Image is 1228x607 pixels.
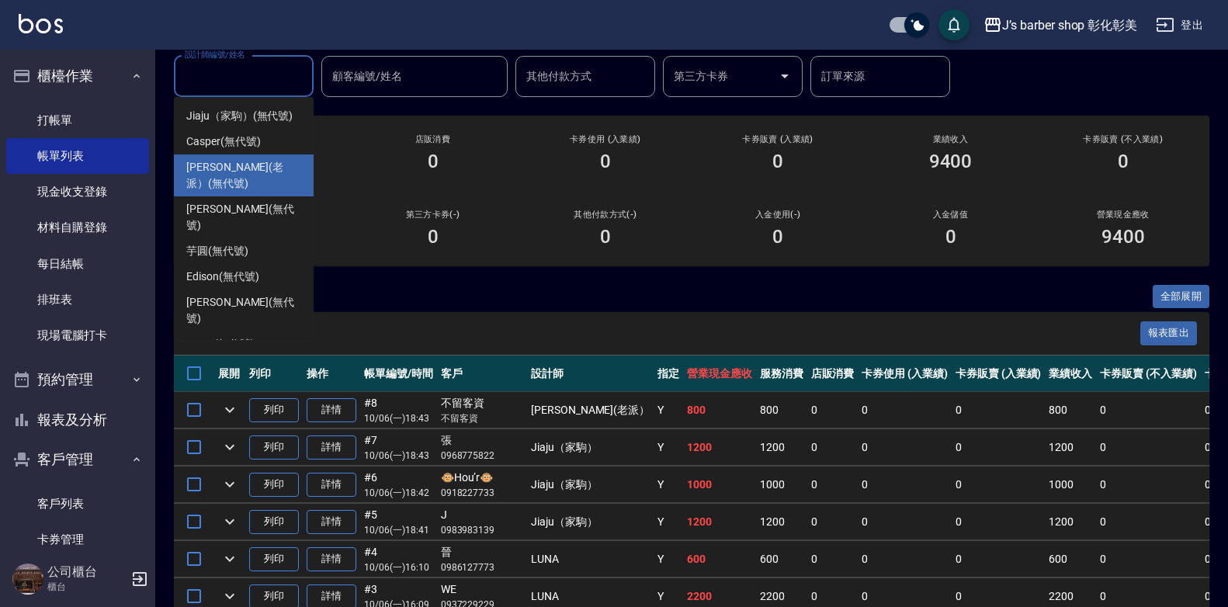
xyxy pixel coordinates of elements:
[807,392,859,428] td: 0
[683,467,756,503] td: 1000
[360,541,437,578] td: #4
[47,564,127,580] h5: 公司櫃台
[654,504,683,540] td: Y
[441,507,523,523] div: J
[1045,504,1096,540] td: 1200
[527,504,654,540] td: Jiaju（家駒）
[710,134,845,144] h2: 卡券販賣 (入業績)
[883,210,1018,220] h2: 入金儲值
[218,435,241,459] button: expand row
[527,541,654,578] td: LUNA
[19,14,63,33] img: Logo
[441,395,523,411] div: 不留客資
[654,356,683,392] th: 指定
[1096,541,1200,578] td: 0
[441,449,523,463] p: 0968775822
[1096,392,1200,428] td: 0
[364,560,433,574] p: 10/06 (一) 16:10
[441,581,523,598] div: WE
[1056,134,1191,144] h2: 卡券販賣 (不入業績)
[360,467,437,503] td: #6
[858,467,952,503] td: 0
[807,356,859,392] th: 店販消費
[527,467,654,503] td: Jiaju（家駒）
[437,356,527,392] th: 客戶
[441,432,523,449] div: 張
[360,429,437,466] td: #7
[193,326,1140,342] span: 訂單列表
[527,429,654,466] td: Jiaju（家駒）
[756,504,807,540] td: 1200
[249,547,299,571] button: 列印
[12,564,43,595] img: Person
[756,541,807,578] td: 600
[186,159,301,192] span: [PERSON_NAME](老派） (無代號)
[185,49,245,61] label: 設計師編號/姓名
[756,429,807,466] td: 1200
[883,134,1018,144] h2: 業績收入
[186,243,248,259] span: 芋圓 (無代號)
[1096,429,1200,466] td: 0
[186,134,260,150] span: Casper (無代號)
[938,9,970,40] button: save
[441,486,523,500] p: 0918227733
[441,544,523,560] div: 晉
[807,504,859,540] td: 0
[307,547,356,571] a: 詳情
[858,429,952,466] td: 0
[186,108,293,124] span: Jiaju（家駒） (無代號)
[360,392,437,428] td: #8
[952,504,1046,540] td: 0
[186,336,255,352] span: LUNA (無代號)
[952,467,1046,503] td: 0
[428,151,439,172] h3: 0
[1150,11,1209,40] button: 登出
[218,473,241,496] button: expand row
[807,467,859,503] td: 0
[307,510,356,534] a: 詳情
[360,356,437,392] th: 帳單編號/時間
[977,9,1143,41] button: J’s barber shop 彰化彰美
[1056,210,1191,220] h2: 營業現金應收
[364,523,433,537] p: 10/06 (一) 18:41
[364,411,433,425] p: 10/06 (一) 18:43
[1140,321,1198,345] button: 報表匯出
[6,102,149,138] a: 打帳單
[249,473,299,497] button: 列印
[952,541,1046,578] td: 0
[807,541,859,578] td: 0
[772,151,783,172] h3: 0
[600,226,611,248] h3: 0
[807,429,859,466] td: 0
[1045,467,1096,503] td: 1000
[214,356,245,392] th: 展開
[6,174,149,210] a: 現金收支登錄
[6,400,149,440] button: 報表及分析
[1153,285,1210,309] button: 全部展開
[654,541,683,578] td: Y
[858,541,952,578] td: 0
[186,201,301,234] span: [PERSON_NAME] (無代號)
[6,486,149,522] a: 客戶列表
[47,580,127,594] p: 櫃台
[365,134,500,144] h2: 店販消費
[6,282,149,317] a: 排班表
[858,504,952,540] td: 0
[756,467,807,503] td: 1000
[245,356,303,392] th: 列印
[186,269,258,285] span: Edison (無代號)
[218,547,241,571] button: expand row
[527,356,654,392] th: 設計師
[952,356,1046,392] th: 卡券販賣 (入業績)
[1045,541,1096,578] td: 600
[538,210,673,220] h2: 其他付款方式(-)
[360,504,437,540] td: #5
[654,467,683,503] td: Y
[249,398,299,422] button: 列印
[307,398,356,422] a: 詳情
[683,541,756,578] td: 600
[6,210,149,245] a: 材料自購登錄
[527,392,654,428] td: [PERSON_NAME](老派）
[654,429,683,466] td: Y
[945,226,956,248] h3: 0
